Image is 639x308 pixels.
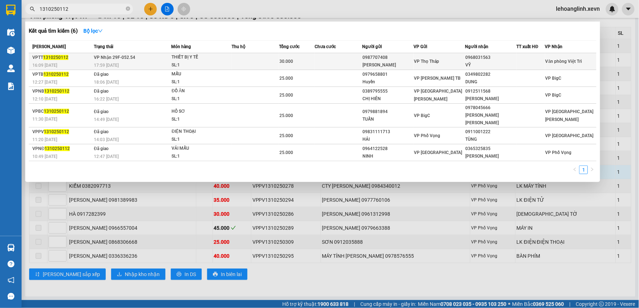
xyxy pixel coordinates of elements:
[67,18,301,27] li: Số 10 ngõ 15 Ngọc Hồi, [PERSON_NAME], [GEOGRAPHIC_DATA]
[279,133,293,138] span: 25.000
[546,93,562,98] span: VP BigC
[546,133,594,138] span: VP [GEOGRAPHIC_DATA]
[571,165,579,174] li: Previous Page
[7,65,15,72] img: warehouse-icon
[172,145,225,153] div: VẢI MẪU
[32,71,92,78] div: VPTB
[414,76,461,81] span: VP [PERSON_NAME] TB
[466,78,516,86] div: DUNG
[571,165,579,174] button: left
[94,117,119,122] span: 14:49 [DATE]
[32,128,92,136] div: VPPV
[32,145,92,153] div: VPNĐ
[546,109,594,122] span: VP [GEOGRAPHIC_DATA][PERSON_NAME]
[362,61,413,69] div: [PERSON_NAME]
[32,44,66,49] span: [PERSON_NAME]
[94,146,109,151] span: Đã giao
[466,95,516,103] div: [PERSON_NAME]
[6,5,15,15] img: logo-vxr
[279,113,293,118] span: 25.000
[414,113,430,118] span: VP BigC
[7,83,15,90] img: solution-icon
[9,9,45,45] img: logo.jpg
[279,150,293,155] span: 25.000
[44,109,69,114] span: 1310250112
[94,72,109,77] span: Đã giao
[172,136,225,144] div: SL: 1
[83,28,103,34] strong: Bộ lọc
[466,61,516,69] div: VỸ
[44,89,69,94] span: 1310250112
[29,27,78,35] h3: Kết quả tìm kiếm ( 6 )
[466,136,516,143] div: TÙNG
[546,150,572,155] span: VP Phố Vọng
[362,136,413,143] div: HẢI
[466,153,516,160] div: [PERSON_NAME]
[94,80,119,85] span: 18:06 [DATE]
[98,28,103,33] span: down
[9,52,117,64] b: GỬI : Văn phòng Việt Trì
[172,61,225,69] div: SL: 1
[126,6,130,11] span: close-circle
[466,104,516,112] div: 0978045666
[32,88,92,95] div: VPNB
[32,117,57,122] span: 11:30 [DATE]
[94,137,119,142] span: 14:03 [DATE]
[32,137,57,142] span: 11:20 [DATE]
[94,154,119,159] span: 12:47 [DATE]
[126,6,130,13] span: close-circle
[279,76,293,81] span: 25.000
[466,112,516,127] div: [PERSON_NAME] [PERSON_NAME]
[279,59,293,64] span: 30.000
[580,166,588,174] a: 1
[465,44,489,49] span: Người nhận
[30,6,35,11] span: search
[362,88,413,95] div: 0389795555
[172,53,225,61] div: THIẾT BỊ Y TẾ
[172,78,225,86] div: SL: 1
[590,167,594,172] span: right
[362,95,413,103] div: CHỊ HIÊN
[172,87,225,95] div: ĐỒ ĂN
[315,44,336,49] span: Chưa cước
[362,145,413,153] div: 0964122528
[32,154,57,159] span: 10:49 [DATE]
[579,165,588,174] li: 1
[8,293,14,300] span: message
[32,108,92,115] div: VPBC
[466,54,516,61] div: 0968031563
[7,244,15,252] img: warehouse-icon
[414,89,462,102] span: VP [GEOGRAPHIC_DATA][PERSON_NAME]
[362,44,382,49] span: Người gửi
[40,5,124,13] input: Tìm tên, số ĐT hoặc mã đơn
[172,108,225,116] div: HỒ SƠ
[546,76,562,81] span: VP BigC
[172,70,225,78] div: MẪU
[7,29,15,36] img: warehouse-icon
[94,55,135,60] span: VP Nhận 29F-052.54
[43,55,68,60] span: 1310250112
[172,95,225,103] div: SL: 1
[362,153,413,160] div: NINH
[67,27,301,36] li: Hotline: 19001155
[362,128,413,136] div: 09831111713
[414,44,427,49] span: VP Gửi
[94,89,109,94] span: Đã giao
[466,71,516,78] div: 0349802282
[172,128,225,136] div: ĐIỆN THOẠI
[32,97,57,102] span: 12:10 [DATE]
[8,277,14,284] span: notification
[94,63,119,68] span: 17:59 [DATE]
[545,44,563,49] span: VP Nhận
[588,165,597,174] button: right
[44,72,69,77] span: 1310250112
[232,44,245,49] span: Thu hộ
[362,71,413,78] div: 0979658801
[362,78,413,86] div: Huyền
[573,167,577,172] span: left
[94,44,113,49] span: Trạng thái
[279,44,300,49] span: Tổng cước
[414,150,462,155] span: VP [GEOGRAPHIC_DATA]
[32,80,57,85] span: 12:27 [DATE]
[32,63,57,68] span: 16:09 [DATE]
